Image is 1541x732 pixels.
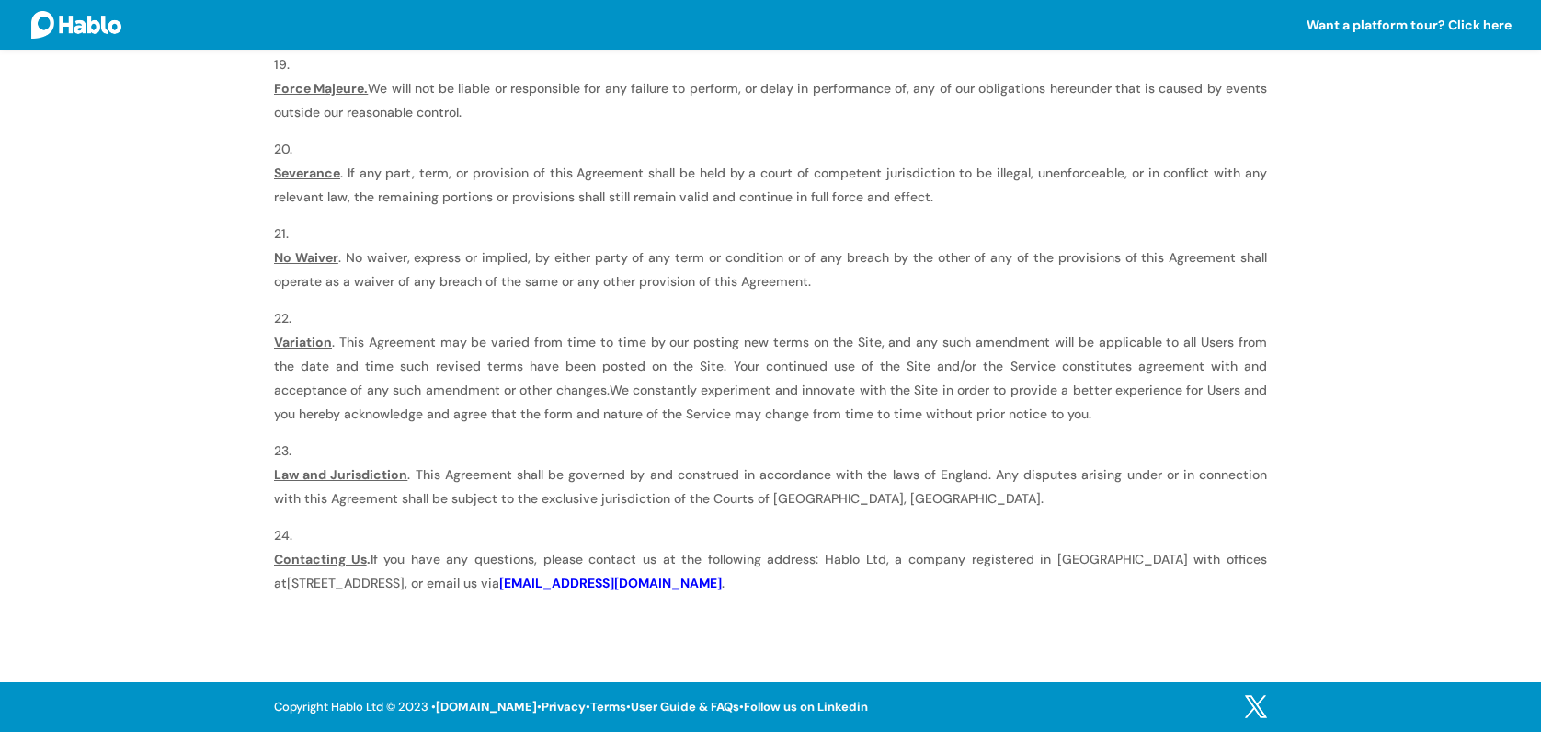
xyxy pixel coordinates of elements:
a: Privacy [542,699,586,715]
a: Want a platform tour? Click here [1307,18,1512,50]
b: . [367,551,371,567]
span: [STREET_ADDRESS] [287,575,405,591]
b: Contacting Us [274,551,367,567]
img: Hablo [31,11,121,38]
div: Copyright Hablo Ltd © 2023 • • • • • [274,696,868,727]
a: Terms [590,699,626,715]
p: If you have any questions, please contact us at the following address: Hablo Ltd, a company regis... [274,547,1267,595]
a: [DOMAIN_NAME] [436,699,537,715]
b: No Waiver [274,249,338,266]
p: We will not be liable or responsible for any failure to perform, or delay in performance of, any ... [274,76,1267,124]
b: Law and Jurisdiction [274,466,407,483]
p: . This Agreement may be varied from time to time by our posting new terms on the Site, and any su... [274,330,1267,426]
a: User Guide & FAQs [631,699,739,715]
a: [EMAIL_ADDRESS][DOMAIN_NAME] [499,575,722,591]
b: Force Majeure. [274,80,368,97]
span: We constantly experiment and innovate with the Site in order to provide a better experience for U... [274,382,1267,422]
p: . This Agreement shall be governed by and construed in accordance with the laws of England. Any d... [274,463,1267,510]
a: Follow us on Linkedin [744,699,868,715]
b: Severance [274,165,340,181]
p: . No waiver, express or implied, by either party of any term or condition or of any breach by the... [274,246,1267,293]
p: . If any part, term, or provision of this Agreement shall be held by a court of competent jurisdi... [274,161,1267,209]
b: Variation [274,334,332,350]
